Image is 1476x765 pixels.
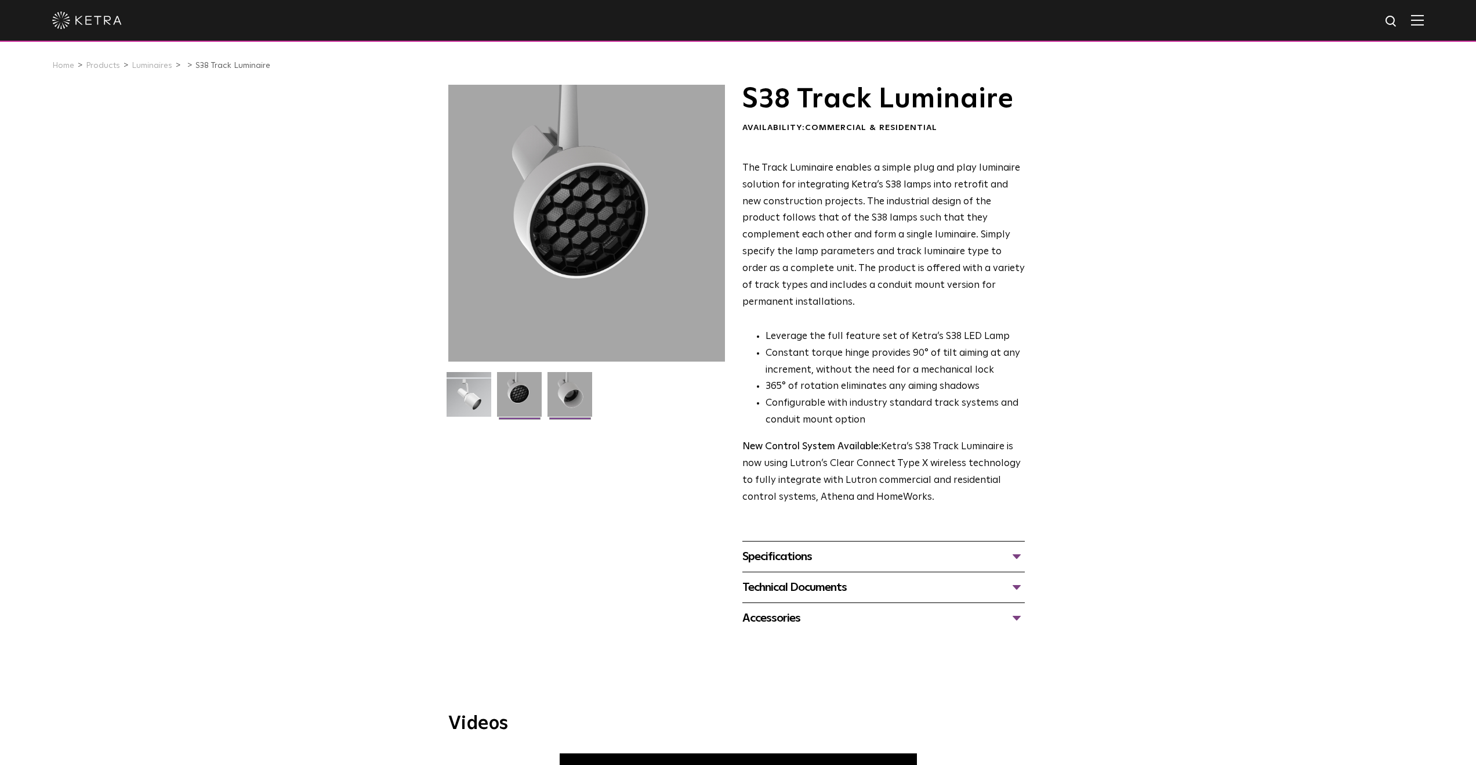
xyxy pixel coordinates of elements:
[447,372,491,425] img: S38-Track-Luminaire-2021-Web-Square
[497,372,542,425] img: 3b1b0dc7630e9da69e6b
[805,124,937,132] span: Commercial & Residential
[1411,15,1424,26] img: Hamburger%20Nav.svg
[766,395,1025,429] li: Configurable with industry standard track systems and conduit mount option
[742,578,1025,597] div: Technical Documents
[766,345,1025,379] li: Constant torque hinge provides 90° of tilt aiming at any increment, without the need for a mechan...
[766,329,1025,345] li: Leverage the full feature set of Ketra’s S38 LED Lamp
[742,547,1025,566] div: Specifications
[742,85,1025,114] h1: S38 Track Luminaire
[132,62,172,70] a: Luminaires
[742,439,1025,506] p: Ketra’s S38 Track Luminaire is now using Lutron’s Clear Connect Type X wireless technology to ful...
[195,62,270,70] a: S38 Track Luminaire
[86,62,120,70] a: Products
[1384,15,1399,29] img: search icon
[547,372,592,425] img: 9e3d97bd0cf938513d6e
[448,715,1028,733] h3: Videos
[766,378,1025,395] li: 365° of rotation eliminates any aiming shadows
[742,609,1025,627] div: Accessories
[742,442,881,452] strong: New Control System Available:
[742,163,1025,307] span: The Track Luminaire enables a simple plug and play luminaire solution for integrating Ketra’s S38...
[52,62,74,70] a: Home
[742,122,1025,134] div: Availability:
[52,12,122,29] img: ketra-logo-2019-white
